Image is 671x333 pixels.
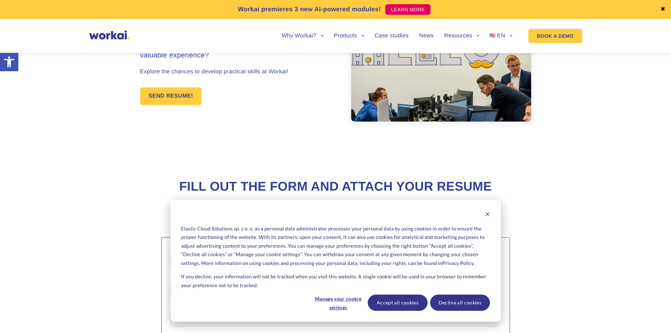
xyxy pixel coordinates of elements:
[444,33,479,39] a: Resources
[170,200,501,322] div: Cookie banner
[368,295,428,311] button: Accept all cookies
[166,8,328,23] input: Last name
[660,7,665,12] a: ✖
[485,211,490,220] button: Dismiss cookie banner
[334,33,364,39] a: Products
[2,230,328,256] span: I hereby consent to the processing of my personal data of a special category contained in my appl...
[166,37,328,51] input: Phone
[140,87,202,105] a: SEND RESUME!
[528,29,582,43] a: BOOK A DEMO
[430,295,490,311] button: Decline all cookies
[2,231,6,235] input: I hereby consent to the processing of my personal data of a special category contained in my appl...
[181,224,490,268] p: Elastic Cloud Solutions sp. z o. o. as a personal data administrator processes your personal data...
[2,194,6,199] input: I hereby consent to the processing of the personal data I have provided during the recruitment pr...
[103,285,136,292] a: Privacy Policy
[166,29,222,36] span: Mobile phone number
[140,68,336,76] p: Explore the chances to develop practical skills at Workai!
[2,193,318,213] span: I hereby consent to the processing of the personal data I have provided during the recruitment pr...
[385,4,430,15] a: LEARN MORE
[238,5,381,14] p: Workai premieres 3 new AI-powered modules!
[140,178,531,195] h2: Fill out the form and attach your resume
[442,259,474,268] a: Privacy Policy
[497,33,505,39] span: EN
[419,33,434,39] a: News
[181,272,490,290] p: If you decline, your information will not be tracked when you visit this website. A single cookie...
[311,295,365,311] button: Manage your cookie settings
[374,33,408,39] a: Case studies
[281,33,323,39] a: Why Workai?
